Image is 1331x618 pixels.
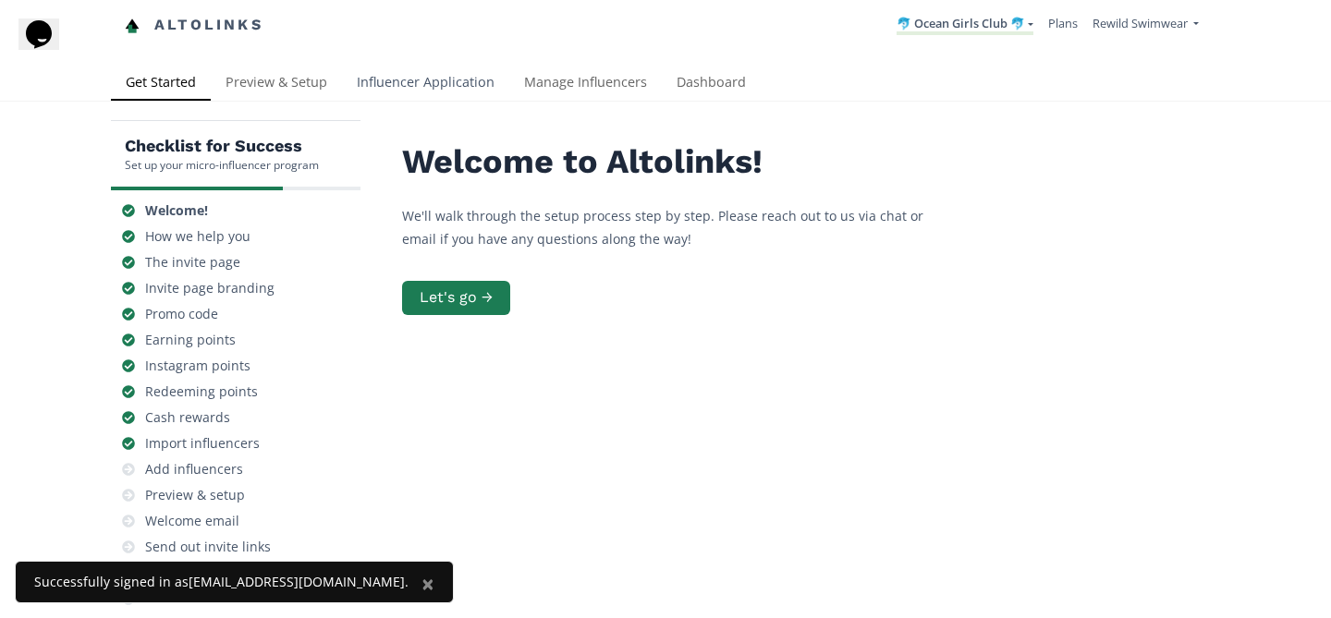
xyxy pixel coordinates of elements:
[402,281,510,315] button: Let's go →
[145,279,275,297] div: Invite page branding
[402,204,957,250] p: We'll walk through the setup process step by step. Please reach out to us via chat or email if yo...
[111,66,211,103] a: Get Started
[145,512,239,530] div: Welcome email
[145,434,260,453] div: Import influencers
[421,568,434,599] span: ×
[897,15,1033,35] a: 🐬 Ocean Girls Club 🐬
[145,201,208,220] div: Welcome!
[509,66,662,103] a: Manage Influencers
[145,331,236,349] div: Earning points
[145,486,245,504] div: Preview & setup
[211,66,342,103] a: Preview & Setup
[125,18,140,33] img: favicon-32x32.png
[125,135,319,157] h5: Checklist for Success
[145,253,240,272] div: The invite page
[145,305,218,323] div: Promo code
[18,18,78,74] iframe: chat widget
[145,357,250,375] div: Instagram points
[342,66,509,103] a: Influencer Application
[145,382,258,401] div: Redeeming points
[1093,15,1188,31] span: Rewild Swimwear
[402,143,957,181] h2: Welcome to Altolinks!
[145,227,250,246] div: How we help you
[1048,15,1078,31] a: Plans
[125,10,263,41] a: Altolinks
[1093,15,1199,36] a: Rewild Swimwear
[145,538,271,556] div: Send out invite links
[662,66,761,103] a: Dashboard
[145,460,243,479] div: Add influencers
[125,157,319,173] div: Set up your micro-influencer program
[403,562,453,606] button: Close
[34,573,409,591] div: Successfully signed in as [EMAIL_ADDRESS][DOMAIN_NAME] .
[145,408,230,427] div: Cash rewards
